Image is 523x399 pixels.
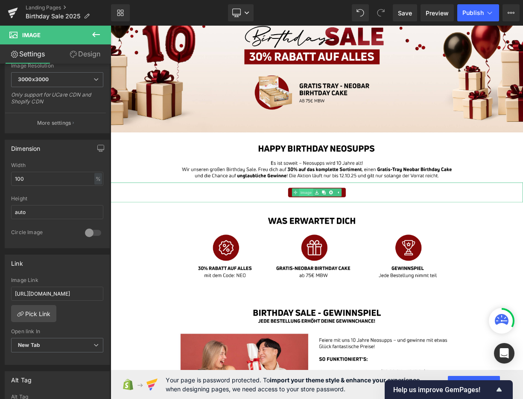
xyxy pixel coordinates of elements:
[11,287,103,301] input: https://your-shop.myshopify.com
[11,205,103,219] input: auto
[448,376,500,393] button: Allow access
[457,4,499,21] button: Publish
[352,4,369,21] button: Undo
[26,13,80,20] span: Birthday Sale 2025
[393,386,494,394] span: Help us improve GemPages!
[270,376,420,384] strong: import your theme style & enhance your experience
[94,173,102,185] div: %
[26,4,111,11] a: Landing Pages
[11,63,103,69] div: Image Resolution
[372,4,389,21] button: Redo
[11,277,103,283] div: Image Link
[5,113,106,133] button: More settings
[11,196,103,202] div: Height
[11,140,41,152] div: Dimension
[11,162,103,168] div: Width
[494,343,514,364] div: Open Intercom Messenger
[421,4,454,21] a: Preview
[272,204,280,214] a: Delete Element
[11,255,23,267] div: Link
[11,372,32,384] div: Alt Tag
[166,376,420,393] span: Your page is password protected. To when designing pages, we need access to your store password.
[22,32,41,38] span: Image
[11,229,76,238] div: Circle Image
[426,9,449,18] span: Preview
[503,4,520,21] button: More
[263,204,272,214] a: Clone Element
[11,172,103,186] input: auto
[37,119,71,127] p: More settings
[18,76,49,82] b: 3000x3000
[11,91,103,111] div: Only support for UCare CDN and Shopify CDN
[111,4,130,21] a: New Library
[11,305,56,322] a: Pick Link
[18,342,40,348] b: New Tab
[280,204,289,214] a: Expand / Collapse
[254,204,263,214] a: Save element
[462,9,484,16] span: Publish
[11,329,103,334] div: Open link In
[393,384,504,395] button: Show survey - Help us improve GemPages!
[236,204,254,214] span: Image
[57,44,113,64] a: Design
[398,9,412,18] span: Save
